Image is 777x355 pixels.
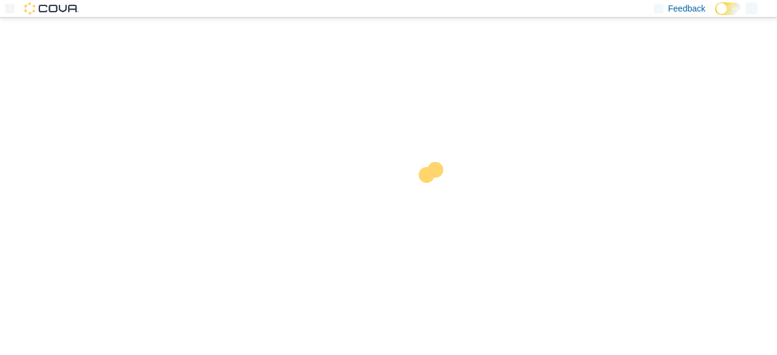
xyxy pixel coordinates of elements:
[668,2,705,15] span: Feedback
[388,153,480,244] img: cova-loader
[24,2,79,15] img: Cova
[715,2,741,15] input: Dark Mode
